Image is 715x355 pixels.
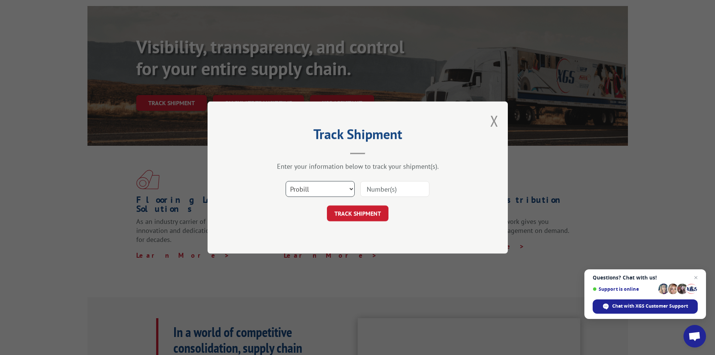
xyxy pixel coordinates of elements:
[490,111,498,131] button: Close modal
[593,275,698,281] span: Questions? Chat with us!
[245,162,470,171] div: Enter your information below to track your shipment(s).
[683,325,706,347] div: Open chat
[327,205,388,221] button: TRACK SHIPMENT
[593,286,656,292] span: Support is online
[691,273,700,282] span: Close chat
[612,303,688,310] span: Chat with XGS Customer Support
[245,129,470,143] h2: Track Shipment
[360,181,429,197] input: Number(s)
[593,299,698,314] div: Chat with XGS Customer Support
